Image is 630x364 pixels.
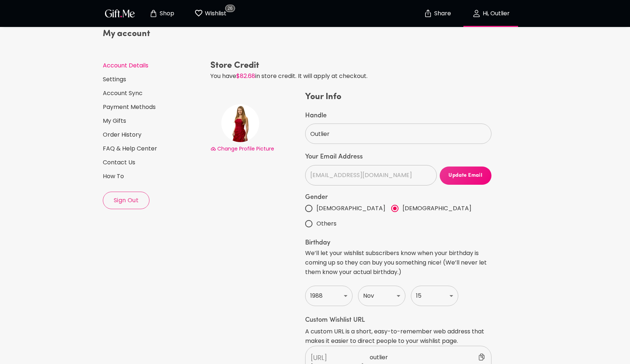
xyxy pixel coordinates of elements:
[305,201,491,231] div: gender
[103,145,205,153] a: FAQ & Help Center
[481,11,510,17] p: Hi, Outlier
[305,111,491,120] label: Handle
[316,204,385,213] span: [DEMOGRAPHIC_DATA]
[432,11,451,17] p: Share
[103,28,205,40] h4: My account
[305,316,491,325] h6: Custom Wishlist URL
[190,2,230,25] button: Wishlist page
[402,204,471,213] span: [DEMOGRAPHIC_DATA]
[103,117,205,125] a: My Gifts
[440,167,491,185] button: Update Email
[103,75,205,83] a: Settings
[203,9,226,18] p: Wishlist
[210,71,491,81] p: You have in store credit. It will apply at checkout.
[424,9,432,18] img: secure
[236,72,255,80] span: $82.68
[103,131,205,139] a: Order History
[305,248,491,277] p: We’ll let your wishlist subscribers know when your birthday is coming up so they can buy you some...
[221,104,259,142] img: Avatar
[305,327,491,346] p: A custom URL is a short, easy-to-remember web address that makes it easier to direct people to yo...
[103,103,205,111] a: Payment Methods
[103,158,205,167] a: Contact Us
[104,8,136,19] img: GiftMe Logo
[440,172,491,180] span: Update Email
[305,153,491,161] label: Your Email Address
[103,172,205,180] a: How To
[158,11,174,17] p: Shop
[217,145,274,152] span: Change Profile Picture
[103,89,205,97] a: Account Sync
[305,240,491,246] legend: Birthday
[103,62,205,70] a: Account Details
[103,196,149,204] span: Sign Out
[424,1,450,26] button: Share
[454,2,527,25] button: Hi, Outlier
[305,194,491,201] label: Gender
[316,219,337,228] span: Others
[305,91,491,103] h4: Your Info
[225,5,235,12] span: 26
[141,2,182,25] button: Store page
[103,9,137,18] button: GiftMe Logo
[210,60,491,71] h4: Store Credit
[103,192,149,209] button: Sign Out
